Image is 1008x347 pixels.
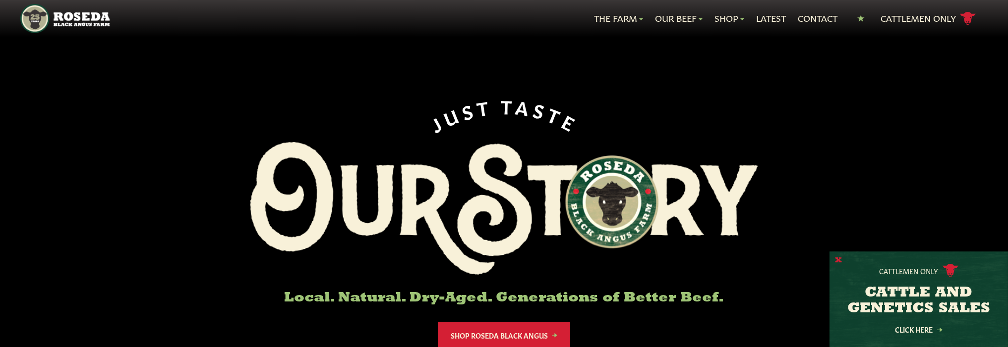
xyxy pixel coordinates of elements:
a: Latest [756,12,786,25]
span: J [426,110,447,134]
img: https://roseda.com/wp-content/uploads/2021/05/roseda-25-header.png [20,4,110,33]
a: Cattlemen Only [881,10,976,27]
span: E [559,110,582,134]
span: U [440,102,464,128]
a: Contact [798,12,837,25]
img: cattle-icon.svg [943,264,958,277]
span: T [545,103,567,127]
h6: Local. Natural. Dry-Aged. Generations of Better Beef. [250,291,758,306]
a: Shop [714,12,744,25]
a: Our Beef [655,12,703,25]
div: JUST TASTE [425,95,583,134]
span: A [514,96,534,117]
a: The Farm [594,12,643,25]
a: Click Here [874,326,963,333]
img: Roseda Black Aangus Farm [250,142,758,275]
span: T [475,96,493,117]
button: X [835,255,842,266]
h3: CATTLE AND GENETICS SALES [842,285,996,317]
span: T [500,95,516,115]
p: Cattlemen Only [880,266,939,276]
span: S [531,99,550,121]
span: S [459,98,478,121]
